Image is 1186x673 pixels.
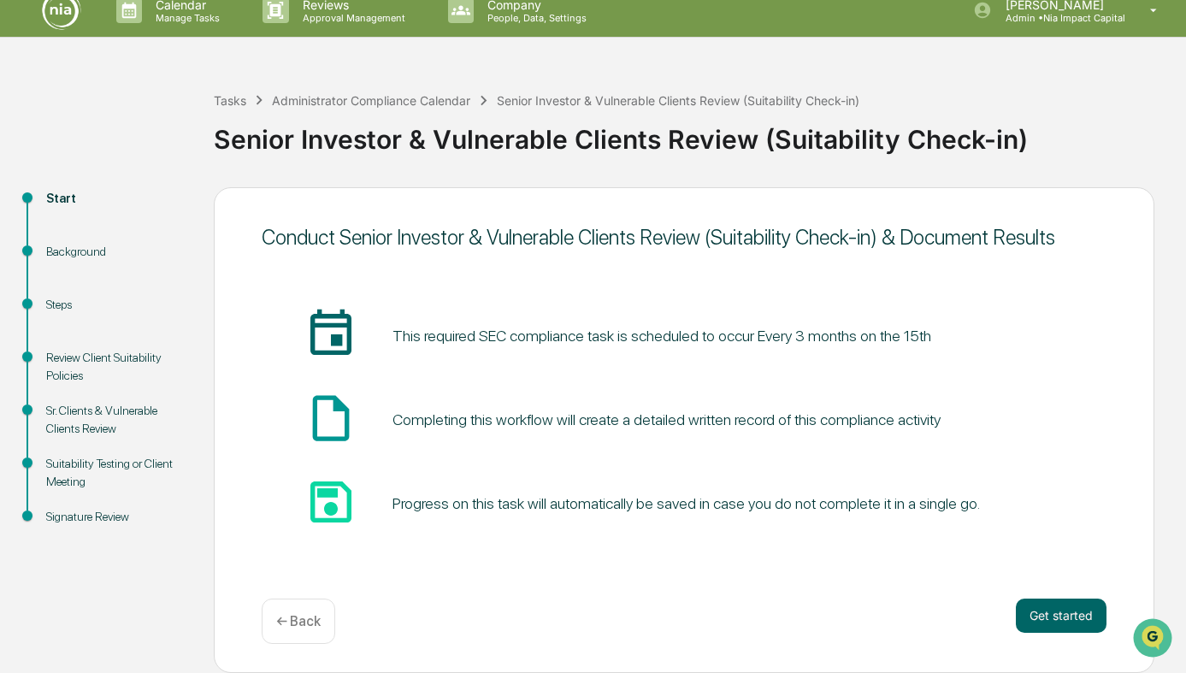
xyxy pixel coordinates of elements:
[141,215,212,233] span: Attestations
[992,12,1125,24] p: Admin • Nia Impact Capital
[58,131,280,148] div: Start new chat
[142,12,228,24] p: Manage Tasks
[46,402,186,438] div: Sr. Clients & Vulnerable Clients Review
[121,289,207,303] a: Powered byPylon
[392,494,980,512] div: Progress on this task will automatically be saved in case you do not complete it in a single go.
[46,190,186,208] div: Start
[262,225,1106,250] div: Conduct Senior Investor & Vulnerable Clients Review (Suitability Check-in) & Document Results
[276,613,321,629] p: ← Back
[10,209,117,239] a: 🖐️Preclearance
[34,248,108,265] span: Data Lookup
[304,475,358,529] span: save_icon
[304,391,358,446] span: insert_drive_file_icon
[46,296,186,314] div: Steps
[214,93,246,108] div: Tasks
[474,12,595,24] p: People, Data, Settings
[17,250,31,263] div: 🔎
[46,455,186,491] div: Suitability Testing or Client Meeting
[58,148,216,162] div: We're available if you need us!
[117,209,219,239] a: 🗄️Attestations
[289,12,414,24] p: Approval Management
[17,36,311,63] p: How can we help?
[1016,599,1106,633] button: Get started
[46,349,186,385] div: Review Client Suitability Policies
[124,217,138,231] div: 🗄️
[304,307,358,362] span: insert_invitation_icon
[497,93,859,108] div: Senior Investor & Vulnerable Clients Review (Suitability Check-in)
[46,243,186,261] div: Background
[272,93,470,108] div: Administrator Compliance Calendar
[170,290,207,303] span: Pylon
[17,131,48,162] img: 1746055101610-c473b297-6a78-478c-a979-82029cc54cd1
[214,110,1177,155] div: Senior Investor & Vulnerable Clients Review (Suitability Check-in)
[34,215,110,233] span: Preclearance
[392,324,931,347] pre: This required SEC compliance task is scheduled to occur Every 3 months on the 15th
[17,217,31,231] div: 🖐️
[10,241,115,272] a: 🔎Data Lookup
[1131,617,1177,663] iframe: Open customer support
[291,136,311,156] button: Start new chat
[392,410,941,428] div: Completing this workflow will create a detailed written record of this compliance activity
[46,508,186,526] div: Signature Review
